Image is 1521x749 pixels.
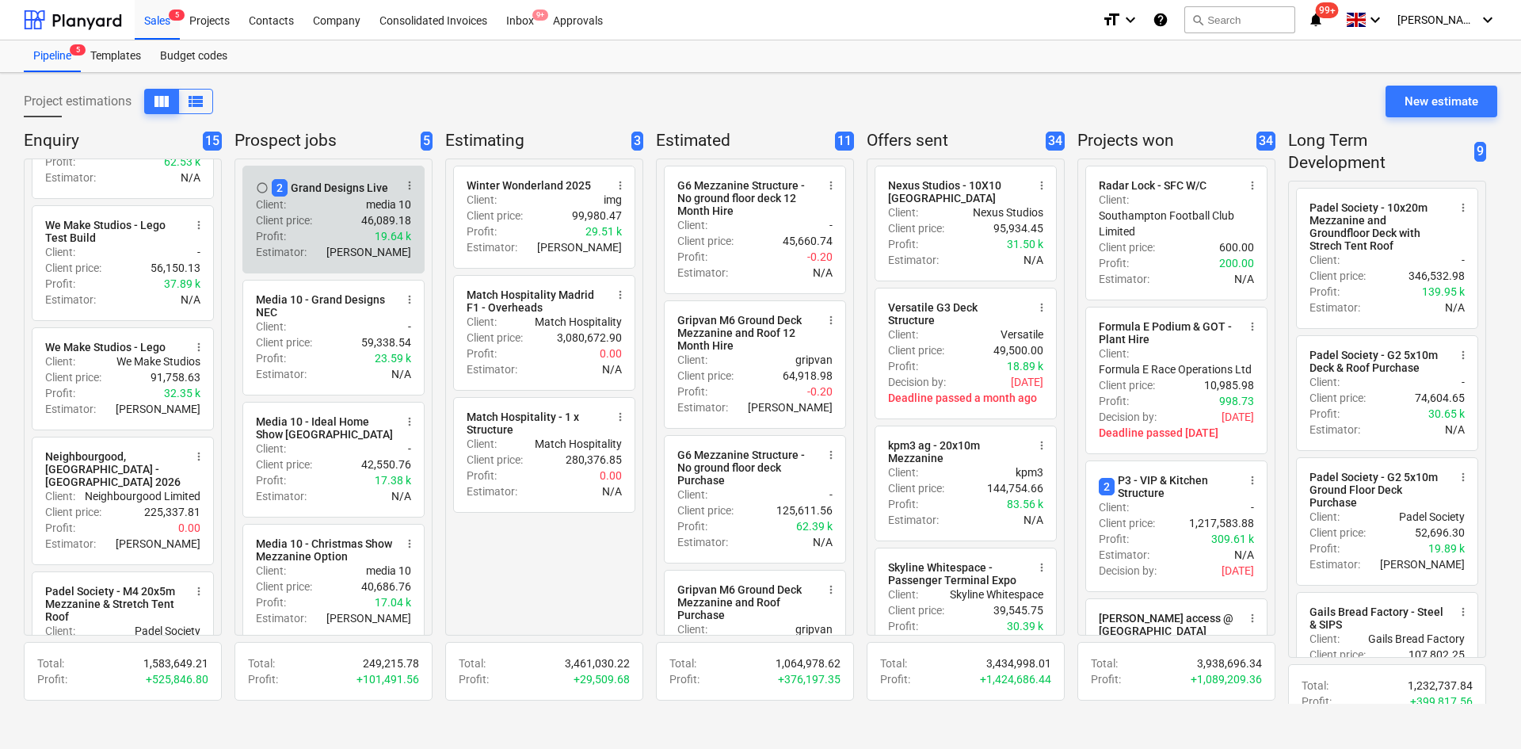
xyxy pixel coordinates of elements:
[24,89,213,114] div: Project estimations
[467,314,497,330] p: Client :
[677,233,734,249] p: Client price :
[1309,525,1366,541] p: Client price :
[1246,612,1259,625] span: more_vert
[1035,561,1048,574] span: more_vert
[1099,547,1149,563] p: Estimator :
[256,366,307,382] p: Estimator :
[1309,509,1340,525] p: Client :
[256,537,394,563] div: Media 10 - Christmas Show Mezzanine Option
[256,197,286,212] p: Client :
[256,350,286,366] p: Profit :
[1309,556,1360,572] p: Estimator :
[467,179,591,192] div: Winter Wonderland 2025
[1428,406,1465,422] p: 30.65 k
[795,621,833,637] p: gripvan
[45,385,75,401] p: Profit :
[1415,525,1465,541] p: 52,696.30
[557,330,622,346] p: 3,080,672.90
[993,342,1043,358] p: 49,500.00
[403,293,416,306] span: more_vert
[888,480,944,496] p: Client price :
[1099,179,1207,192] div: Radar Lock - SFC W/C
[1234,547,1254,563] p: N/A
[1415,390,1465,406] p: 74,604.65
[1211,531,1254,547] p: 309.61 k
[1246,474,1259,487] span: more_vert
[1024,252,1043,268] p: N/A
[795,352,833,368] p: gripvan
[813,265,833,281] p: N/A
[256,441,286,457] p: Client :
[403,537,416,550] span: more_vert
[164,276,200,292] p: 37.89 k
[256,319,286,334] p: Client :
[467,239,517,255] p: Estimator :
[1368,631,1465,647] p: Gails Bread Factory
[1309,252,1340,268] p: Client :
[467,224,497,239] p: Profit :
[1099,563,1157,579] p: Decision by :
[1046,132,1065,151] span: 34
[604,192,622,208] p: img
[950,587,1043,602] p: Skyline Whitespace
[888,374,946,390] p: Decision by :
[467,483,517,499] p: Estimator :
[1099,612,1237,637] div: [PERSON_NAME] access @ [GEOGRAPHIC_DATA]
[677,518,707,534] p: Profit :
[1309,631,1340,647] p: Client :
[193,585,205,598] span: more_vert
[1457,471,1470,483] span: more_vert
[1308,10,1324,29] i: notifications
[45,401,96,417] p: Estimator :
[467,330,523,346] p: Client price :
[366,563,411,579] p: media 10
[1099,474,1237,499] div: P3 - VIP & Kitchen Structure
[1462,374,1465,390] p: -
[1380,556,1465,572] p: [PERSON_NAME]
[1191,13,1204,26] span: search
[1478,10,1497,29] i: keyboard_arrow_down
[1099,393,1129,409] p: Profit :
[1001,327,1043,342] p: Versatile
[677,583,815,621] div: Gripvan M6 Ground Deck Mezzanine and Roof Purchase
[973,204,1043,220] p: Nexus Studios
[807,249,833,265] p: -0.20
[1102,10,1121,29] i: format_size
[45,450,183,488] div: Neighbourgood, [GEOGRAPHIC_DATA] - [GEOGRAPHIC_DATA] 2026
[45,219,183,244] div: We Make Studios - Lego Test Build
[993,602,1043,618] p: 39,545.75
[256,594,286,610] p: Profit :
[151,369,200,385] p: 91,758.63
[45,536,96,552] p: Estimator :
[193,219,205,231] span: more_vert
[888,342,944,358] p: Client price :
[1099,208,1254,239] p: Southampton Football Club Limited
[1222,409,1254,425] p: [DATE]
[1309,390,1366,406] p: Client price :
[256,610,307,626] p: Estimator :
[203,132,222,151] span: 15
[631,132,643,151] span: 3
[783,233,833,249] p: 45,660.74
[467,208,523,224] p: Client price :
[1399,509,1465,525] p: Padel Society
[85,488,200,504] p: Neighbourgood Limited
[1099,192,1129,208] p: Client :
[677,399,728,415] p: Estimator :
[1099,255,1129,271] p: Profit :
[151,260,200,276] p: 56,150.13
[408,441,411,457] p: -
[467,436,497,452] p: Client :
[1251,499,1254,515] p: -
[256,563,286,579] p: Client :
[1309,300,1360,315] p: Estimator :
[888,464,918,480] p: Client :
[1153,10,1168,29] i: Knowledge base
[1457,201,1470,214] span: more_vert
[1121,10,1140,29] i: keyboard_arrow_down
[888,301,1026,327] div: Versatile G3 Deck Structure
[1077,130,1250,152] p: Projects won
[151,40,237,72] div: Budget codes
[375,350,411,366] p: 23.59 k
[144,504,200,520] p: 225,337.81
